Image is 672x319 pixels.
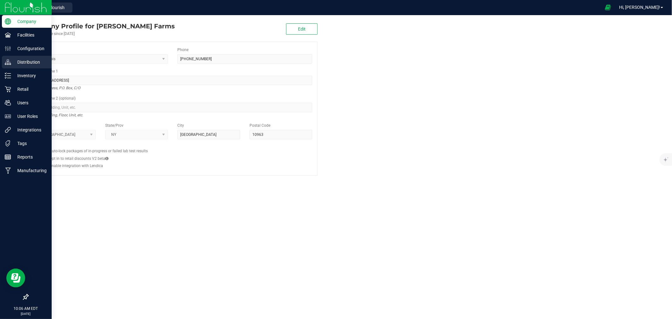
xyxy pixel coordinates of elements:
inline-svg: Configuration [5,45,11,52]
input: Postal Code [250,130,312,139]
inline-svg: Users [5,100,11,106]
p: Company [11,18,49,25]
p: Configuration [11,45,49,52]
inline-svg: Distribution [5,59,11,65]
span: Edit [298,26,306,32]
p: Tags [11,140,49,147]
inline-svg: Facilities [5,32,11,38]
label: Phone [177,47,188,53]
p: Manufacturing [11,167,49,174]
inline-svg: Reports [5,154,11,160]
div: Wessels Farms [28,21,175,31]
label: City [177,123,184,128]
label: Auto-lock packages of in-progress or failed lab test results [49,148,148,154]
p: Distribution [11,58,49,66]
input: (123) 456-7890 [177,54,312,64]
inline-svg: Inventory [5,72,11,79]
inline-svg: Manufacturing [5,167,11,174]
label: Opt in to retail discounts V2 beta [49,156,108,161]
inline-svg: Company [5,18,11,25]
inline-svg: User Roles [5,113,11,119]
span: Hi, [PERSON_NAME]! [619,5,660,10]
inline-svg: Retail [5,86,11,92]
p: [DATE] [3,311,49,316]
input: City [177,130,240,139]
i: Suite, Building, Floor, Unit, etc. [33,111,83,119]
p: Facilities [11,31,49,39]
inline-svg: Tags [5,140,11,147]
input: Address [33,76,312,85]
label: State/Prov [105,123,123,128]
p: Users [11,99,49,107]
label: Postal Code [250,123,270,128]
label: Enable integration with Lendica [49,163,103,169]
label: Address Line 2 (optional) [33,96,76,101]
p: 10:06 AM EDT [3,306,49,311]
div: Account active since [DATE] [28,31,175,37]
iframe: Resource center [6,269,25,287]
p: User Roles [11,113,49,120]
input: Suite, Building, Unit, etc. [33,103,312,112]
h2: Configs [33,144,312,148]
p: Retail [11,85,49,93]
inline-svg: Integrations [5,127,11,133]
p: Reports [11,153,49,161]
i: Street address, P.O. Box, C/O [33,84,80,92]
p: Inventory [11,72,49,79]
button: Edit [286,23,318,35]
span: Open Ecommerce Menu [601,1,615,14]
p: Integrations [11,126,49,134]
